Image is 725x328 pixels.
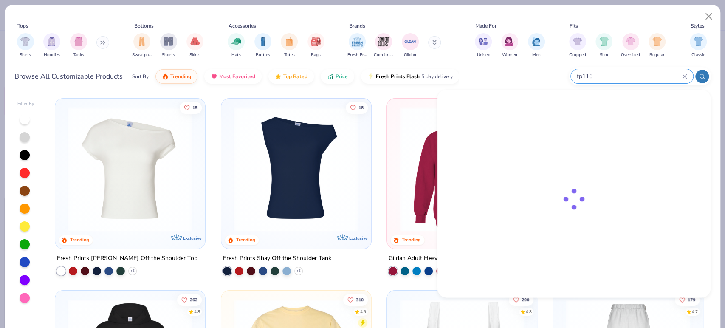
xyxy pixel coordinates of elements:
[17,33,34,58] div: filter for Shirts
[160,33,177,58] button: filter button
[155,69,197,84] button: Trending
[275,73,282,80] img: TopRated.gif
[621,33,640,58] button: filter button
[347,33,367,58] button: filter button
[389,253,535,263] div: Gildan Adult Heavy Blend 8 Oz. 50/50 Hooded Sweatshirt
[569,33,586,58] button: filter button
[229,22,256,30] div: Accessories
[509,294,533,305] button: Like
[43,33,60,58] button: filter button
[192,105,197,110] span: 15
[374,33,393,58] div: filter for Comfort Colors
[532,52,541,58] span: Men
[258,37,268,46] img: Bottles Image
[690,33,707,58] button: filter button
[132,33,152,58] button: filter button
[189,52,200,58] span: Skirts
[621,33,640,58] div: filter for Oversized
[231,52,241,58] span: Hats
[356,297,364,302] span: 310
[501,33,518,58] button: filter button
[190,297,197,302] span: 262
[170,73,191,80] span: Trending
[228,33,245,58] button: filter button
[132,33,152,58] div: filter for Sweatpants
[134,22,154,30] div: Bottoms
[569,33,586,58] div: filter for Cropped
[570,22,578,30] div: Fits
[230,107,362,232] img: 5716b33b-ee27-473a-ad8a-9b8687048459
[505,37,515,46] img: Women Image
[349,235,367,240] span: Exclusive
[599,37,609,46] img: Slim Image
[649,52,665,58] span: Regular
[477,52,490,58] span: Unisex
[64,107,196,232] img: a1c94bf0-cbc2-4c5c-96ec-cab3b8502a7f
[47,37,56,46] img: Hoodies Image
[595,33,612,58] button: filter button
[691,52,705,58] span: Classic
[349,22,365,30] div: Brands
[522,297,529,302] span: 290
[395,107,528,232] img: 01756b78-01f6-4cc6-8d8a-3c30c1a0c8ac
[421,72,453,82] span: 5 day delivery
[526,308,532,315] div: 4.8
[688,297,695,302] span: 179
[573,37,582,46] img: Cropped Image
[57,253,197,263] div: Fresh Prints [PERSON_NAME] Off the Shoulder Top
[360,308,366,315] div: 4.9
[600,52,608,58] span: Slim
[528,33,545,58] div: filter for Men
[402,33,419,58] button: filter button
[595,33,612,58] div: filter for Slim
[186,33,203,58] div: filter for Skirts
[162,73,169,80] img: trending.gif
[17,33,34,58] button: filter button
[701,8,717,25] button: Close
[347,33,367,58] div: filter for Fresh Prints
[311,52,321,58] span: Bags
[307,33,324,58] button: filter button
[132,73,149,80] div: Sort By
[268,69,314,84] button: Top Rated
[284,52,295,58] span: Totes
[649,33,666,58] div: filter for Regular
[43,33,60,58] div: filter for Hoodies
[20,52,31,58] span: Shirts
[73,52,84,58] span: Tanks
[180,102,202,113] button: Like
[211,73,217,80] img: most_fav.gif
[347,52,367,58] span: Fresh Prints
[361,69,459,84] button: Fresh Prints Flash5 day delivery
[160,33,177,58] div: filter for Shorts
[256,52,270,58] span: Bottles
[351,35,364,48] img: Fresh Prints Image
[675,294,700,305] button: Like
[254,33,271,58] div: filter for Bottles
[374,52,393,58] span: Comfort Colors
[367,73,374,80] img: flash.gif
[190,37,200,46] img: Skirts Image
[374,33,393,58] button: filter button
[576,71,682,81] input: Try "T-Shirt"
[70,33,87,58] button: filter button
[44,52,60,58] span: Hoodies
[194,308,200,315] div: 4.8
[130,268,135,273] span: + 6
[164,37,173,46] img: Shorts Image
[336,73,348,80] span: Price
[281,33,298,58] div: filter for Totes
[285,37,294,46] img: Totes Image
[475,22,496,30] div: Made For
[478,37,488,46] img: Unisex Image
[532,37,541,46] img: Men Image
[346,102,368,113] button: Like
[162,52,175,58] span: Shorts
[362,107,495,232] img: af1e0f41-62ea-4e8f-9b2b-c8bb59fc549d
[404,35,417,48] img: Gildan Image
[692,308,698,315] div: 4.7
[283,73,307,80] span: Top Rated
[626,37,635,46] img: Oversized Image
[402,33,419,58] div: filter for Gildan
[186,33,203,58] button: filter button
